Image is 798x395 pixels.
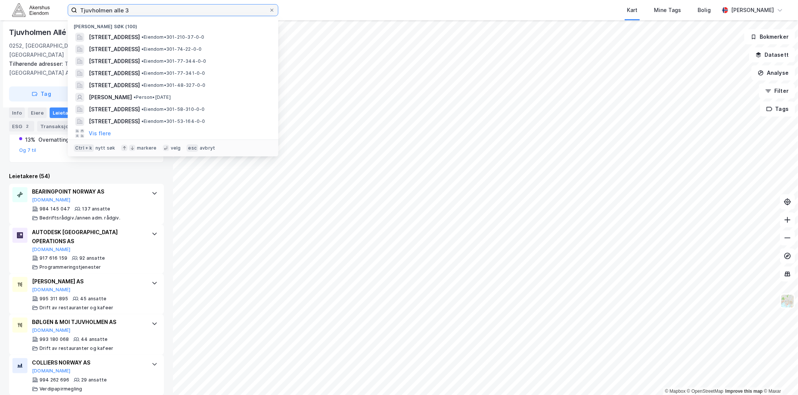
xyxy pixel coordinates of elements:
[9,26,74,38] div: Tjuvholmen Allé 3
[74,144,94,152] div: Ctrl + k
[77,5,269,16] input: Søk på adresse, matrikkel, gårdeiere, leietakere eller personer
[32,197,71,203] button: [DOMAIN_NAME]
[39,215,120,221] div: Bedriftsrådgiv./annen adm. rådgiv.
[32,228,144,246] div: AUTODESK [GEOGRAPHIC_DATA] OPERATIONS AS
[760,101,795,117] button: Tags
[39,206,70,212] div: 984 145 047
[19,147,36,153] button: Og 7 til
[38,135,126,144] div: Overnattings- og serveringsvirks.
[37,121,89,132] div: Transaksjoner
[141,70,205,76] span: Eiendom • 301-77-341-0-0
[39,296,68,302] div: 995 311 895
[50,107,93,118] div: Leietakere
[9,61,65,67] span: Tilhørende adresser:
[141,82,144,88] span: •
[89,129,111,138] button: Vis flere
[24,123,31,130] div: 2
[141,46,144,52] span: •
[89,33,140,42] span: [STREET_ADDRESS]
[760,359,798,395] iframe: Chat Widget
[141,58,206,64] span: Eiendom • 301-77-344-0-0
[687,389,724,394] a: OpenStreetMap
[760,359,798,395] div: Kontrollprogram for chat
[32,247,71,253] button: [DOMAIN_NAME]
[32,358,144,367] div: COLLIERS NORWAY AS
[80,296,106,302] div: 45 ansatte
[141,34,205,40] span: Eiendom • 301-210-37-0-0
[751,65,795,80] button: Analyse
[96,145,115,151] div: nytt søk
[28,107,47,118] div: Eiere
[759,83,795,98] button: Filter
[89,93,132,102] span: [PERSON_NAME]
[9,107,25,118] div: Info
[39,264,101,270] div: Programmeringstjenester
[25,135,35,144] div: 13%
[39,386,82,392] div: Verdipapirmegling
[731,6,774,15] div: [PERSON_NAME]
[79,255,105,261] div: 92 ansatte
[9,59,158,77] div: Tjuvholmen Allé 5, [GEOGRAPHIC_DATA] Allé 1, Bryggegangen 2
[32,327,71,333] button: [DOMAIN_NAME]
[725,389,763,394] a: Improve this map
[81,377,107,383] div: 29 ansatte
[141,106,144,112] span: •
[627,6,637,15] div: Kart
[68,18,278,31] div: [PERSON_NAME] søk (100)
[32,368,71,374] button: [DOMAIN_NAME]
[89,105,140,114] span: [STREET_ADDRESS]
[134,94,171,100] span: Person • [DATE]
[39,305,113,311] div: Drift av restauranter og kafeer
[141,118,205,124] span: Eiendom • 301-53-164-0-0
[9,172,164,181] div: Leietakere (54)
[89,69,140,78] span: [STREET_ADDRESS]
[141,46,202,52] span: Eiendom • 301-74-22-0-0
[749,47,795,62] button: Datasett
[89,45,140,54] span: [STREET_ADDRESS]
[744,29,795,44] button: Bokmerker
[187,144,198,152] div: esc
[134,94,136,100] span: •
[32,287,71,293] button: [DOMAIN_NAME]
[654,6,681,15] div: Mine Tags
[39,336,69,342] div: 993 180 068
[39,377,69,383] div: 994 262 696
[141,34,144,40] span: •
[171,145,181,151] div: velg
[141,106,205,112] span: Eiendom • 301-58-310-0-0
[665,389,686,394] a: Mapbox
[89,81,140,90] span: [STREET_ADDRESS]
[32,187,144,196] div: BEARINGPOINT NORWAY AS
[82,206,110,212] div: 137 ansatte
[39,255,67,261] div: 917 616 159
[141,82,206,88] span: Eiendom • 301-48-327-0-0
[9,121,34,132] div: ESG
[141,58,144,64] span: •
[81,336,108,342] div: 44 ansatte
[698,6,711,15] div: Bolig
[200,145,215,151] div: avbryt
[89,57,140,66] span: [STREET_ADDRESS]
[137,145,156,151] div: markere
[9,41,106,59] div: 0252, [GEOGRAPHIC_DATA], [GEOGRAPHIC_DATA]
[39,345,113,351] div: Drift av restauranter og kafeer
[780,294,795,308] img: Z
[32,318,144,327] div: BØLGEN & MOI TJUVHOLMEN AS
[32,277,144,286] div: [PERSON_NAME] AS
[89,117,140,126] span: [STREET_ADDRESS]
[141,70,144,76] span: •
[9,86,74,101] button: Tag
[141,118,144,124] span: •
[12,3,50,17] img: akershus-eiendom-logo.9091f326c980b4bce74ccdd9f866810c.svg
